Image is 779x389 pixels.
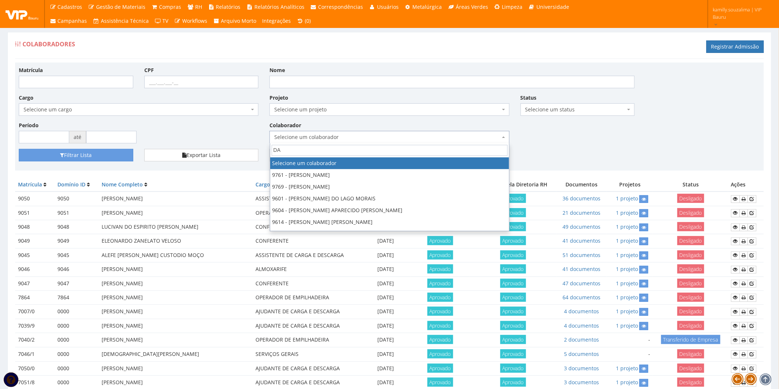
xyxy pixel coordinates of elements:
span: Aprovado [500,250,526,260]
a: Matrícula [18,181,42,188]
a: 1 projeto [616,308,638,315]
span: Aprovado [427,364,453,373]
span: Aprovado [427,236,453,245]
span: Desligado [677,264,704,274]
th: Documentos [556,178,607,192]
td: LUCIVAN DO ESPIRITO [PERSON_NAME] [99,220,253,234]
li: 9697 - APARECIDO [PERSON_NAME] [270,228,509,240]
a: 4 documentos [564,308,599,315]
a: 36 documentos [563,195,600,202]
td: 7050/0 [15,361,54,375]
a: Arquivo Morto [210,14,260,28]
a: 64 documentos [563,294,600,301]
span: Aprovado [500,364,526,373]
td: [PERSON_NAME] [99,263,253,276]
th: Projetos [607,178,653,192]
td: 9048 [15,220,54,234]
a: Cargo [255,181,270,188]
td: [DATE] [361,290,410,304]
td: [DEMOGRAPHIC_DATA][PERSON_NAME] [99,347,253,361]
td: 9048 [54,220,99,234]
span: Selecione um status [521,103,635,116]
span: Aprovado [427,335,453,344]
td: 9046 [54,263,99,276]
span: Aprovado [500,236,526,245]
span: Desligado [677,321,704,330]
button: Exportar Lista [144,149,259,161]
td: 0000 [54,361,99,375]
a: (0) [294,14,314,28]
label: Colaborador [269,122,301,129]
td: [PERSON_NAME] [99,361,253,375]
a: 41 documentos [563,265,600,272]
span: Aprovado [427,264,453,274]
span: Transferido de Empresa [661,335,720,344]
td: SERVIÇOS GERAIS [253,347,361,361]
td: 7046/1 [15,347,54,361]
td: OPERADOR DE EMPILHADEIRA [253,290,361,304]
td: [PERSON_NAME] [99,206,253,220]
li: 9614 - [PERSON_NAME] [PERSON_NAME] [270,216,509,228]
a: 1 projeto [616,209,638,216]
span: (0) [305,17,311,24]
td: OPERADOR DE EMPILHADEIRA [253,206,361,220]
span: Campanhas [58,17,87,24]
td: 7864 [15,290,54,304]
span: Compras [159,3,181,10]
th: Ações [728,178,764,192]
td: 7864 [54,290,99,304]
span: Aprovado [427,349,453,358]
span: até [69,131,86,143]
span: Desligado [677,208,704,217]
td: 9045 [15,248,54,262]
td: ELEONARDO ZANELATO VELOSO [99,234,253,248]
a: 1 projeto [616,265,638,272]
a: 1 projeto [616,379,638,386]
span: Aprovado [427,307,453,316]
td: 0000 [54,305,99,319]
span: Aprovado [500,208,526,217]
span: Desligado [677,293,704,302]
td: [PERSON_NAME] [99,305,253,319]
span: Aprovado [500,293,526,302]
span: Integrações [262,17,291,24]
a: 1 projeto [616,294,638,301]
span: Correspondências [318,3,363,10]
a: 41 documentos [563,237,600,244]
td: [DATE] [361,305,410,319]
td: 0000 [54,319,99,333]
a: Registrar Admissão [706,40,764,53]
a: 51 documentos [563,251,600,258]
td: [PERSON_NAME] [99,333,253,347]
label: Período [19,122,39,129]
td: 0000 [54,333,99,347]
a: Domínio ID [57,181,85,188]
span: Desligado [677,378,704,387]
span: Aprovado [500,335,526,344]
td: [DATE] [361,347,410,361]
td: - [607,347,653,361]
td: CONFERENTE [253,220,361,234]
span: Colaboradores [22,40,75,48]
a: 1 projeto [616,251,638,258]
span: Aprovado [500,378,526,387]
td: 9045 [54,248,99,262]
li: 9601 - [PERSON_NAME] DO LAGO MORAIS [270,193,509,204]
a: Campanhas [47,14,90,28]
label: Cargo [19,94,34,101]
span: Assistência Técnica [101,17,149,24]
a: 1 projeto [616,322,638,329]
td: [DATE] [361,361,410,375]
a: Integrações [260,14,294,28]
span: Desligado [677,349,704,358]
td: CONFERENTE [253,276,361,290]
span: Aprovado [500,307,526,316]
td: [PERSON_NAME] [99,319,253,333]
a: Assistência Técnica [90,14,152,28]
span: Arquivo Morto [221,17,257,24]
span: RH [195,3,202,10]
label: Matrícula [19,67,43,74]
li: 9761 - [PERSON_NAME] [270,169,509,181]
span: Selecione um cargo [19,103,258,116]
span: Selecione um colaborador [274,133,500,141]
